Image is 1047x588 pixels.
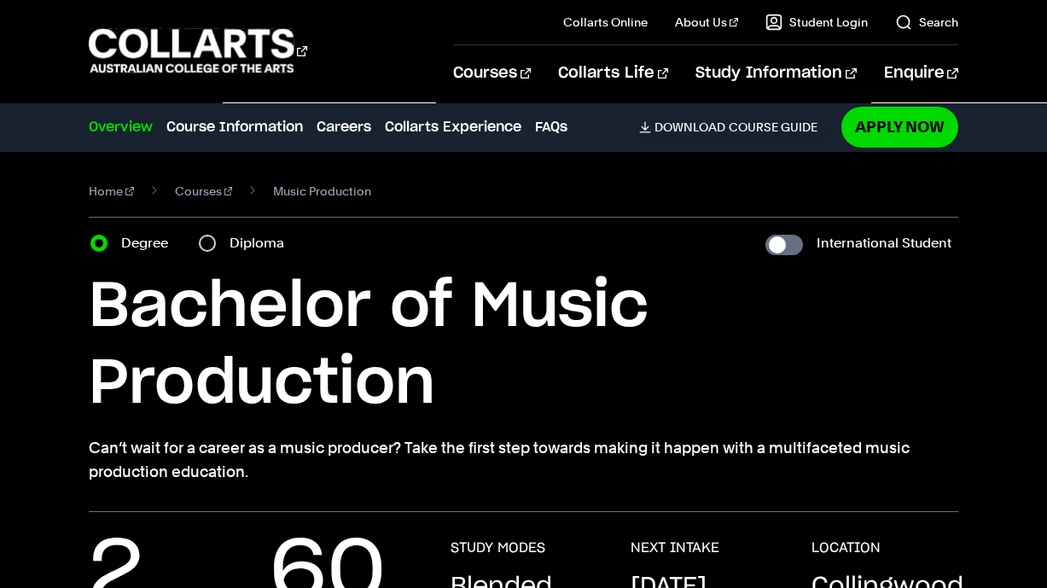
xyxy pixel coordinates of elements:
a: Collarts Online [563,14,648,31]
span: Download [654,119,725,135]
a: DownloadCourse Guide [639,119,831,135]
label: Diploma [230,231,294,255]
a: Collarts Experience [385,117,521,137]
a: Courses [175,179,233,203]
a: Search [895,14,958,31]
h1: Bachelor of Music Production [89,269,957,422]
p: Can’t wait for a career as a music producer? Take the first step towards making it happen with a ... [89,436,957,484]
a: Courses [453,45,531,102]
a: Student Login [765,14,868,31]
a: Apply Now [841,107,958,147]
a: Enquire [884,45,958,102]
div: Go to homepage [89,26,307,75]
a: Course Information [166,117,303,137]
label: Degree [121,231,178,255]
label: International Student [817,231,951,255]
a: Collarts Life [558,45,668,102]
span: Music Production [273,179,371,203]
h3: LOCATION [811,539,881,556]
a: Overview [89,117,153,137]
a: FAQs [535,117,567,137]
a: About Us [675,14,738,31]
a: Careers [317,117,371,137]
a: Study Information [695,45,856,102]
h3: STUDY MODES [451,539,545,556]
a: Home [89,179,134,203]
h3: NEXT INTAKE [631,539,719,556]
